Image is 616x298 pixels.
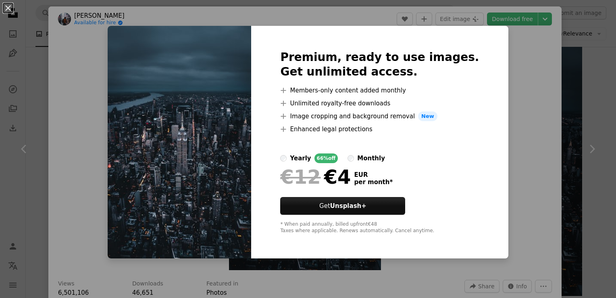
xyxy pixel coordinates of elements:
[418,111,437,121] span: New
[354,171,393,178] span: EUR
[280,124,479,134] li: Enhanced legal protections
[348,155,354,162] input: monthly
[280,166,320,187] span: €12
[280,99,479,108] li: Unlimited royalty-free downloads
[280,155,287,162] input: yearly66%off
[314,153,338,163] div: 66% off
[280,86,479,95] li: Members-only content added monthly
[357,153,385,163] div: monthly
[280,197,405,215] button: GetUnsplash+
[280,111,479,121] li: Image cropping and background removal
[280,221,479,234] div: * When paid annually, billed upfront €48 Taxes where applicable. Renews automatically. Cancel any...
[330,202,366,210] strong: Unsplash+
[354,178,393,186] span: per month *
[280,50,479,79] h2: Premium, ready to use images. Get unlimited access.
[280,166,351,187] div: €4
[290,153,311,163] div: yearly
[108,26,251,258] img: photo-1544111795-fe8b9def73f6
